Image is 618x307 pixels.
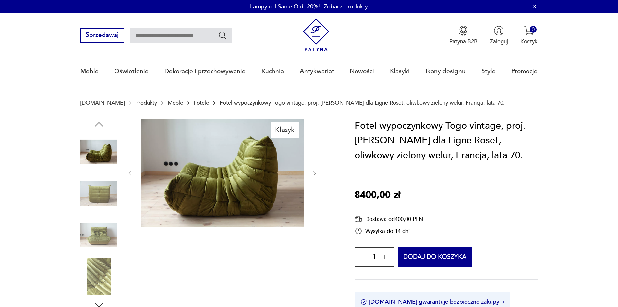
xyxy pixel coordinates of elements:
a: Produkty [135,100,157,106]
p: Zaloguj [490,38,508,45]
button: [DOMAIN_NAME] gwarantuje bezpieczne zakupy [360,298,504,306]
a: Zobacz produkty [324,3,368,11]
a: Meble [80,57,99,86]
div: Wysyłka do 14 dni [355,227,423,235]
p: Koszyk [520,38,538,45]
a: Antykwariat [300,57,334,86]
a: Klasyki [390,57,410,86]
button: Dodaj do koszyka [398,247,473,267]
img: Zdjęcie produktu Fotel wypoczynkowy Togo vintage, proj. M. Ducaroy dla Ligne Roset, oliwkowy ziel... [141,119,304,227]
a: Style [481,57,496,86]
a: Fotele [194,100,209,106]
a: Meble [168,100,183,106]
p: Fotel wypoczynkowy Togo vintage, proj. [PERSON_NAME] dla Ligne Roset, oliwkowy zielony welur, Fra... [220,100,505,106]
div: Dostawa od 400,00 PLN [355,215,423,223]
div: 0 [530,26,537,33]
p: 8400,00 zł [355,188,400,203]
img: Ikona medalu [458,26,468,36]
button: Szukaj [218,31,227,40]
button: Zaloguj [490,26,508,45]
button: Patyna B2B [449,26,478,45]
img: Zdjęcie produktu Fotel wypoczynkowy Togo vintage, proj. M. Ducaroy dla Ligne Roset, oliwkowy ziel... [80,258,117,295]
img: Ikona dostawy [355,215,362,223]
img: Ikona certyfikatu [360,299,367,305]
a: Sprzedawaj [80,33,124,38]
a: Nowości [350,57,374,86]
span: 1 [372,255,376,260]
img: Ikona koszyka [524,26,534,36]
img: Patyna - sklep z meblami i dekoracjami vintage [300,19,333,51]
a: Dekoracje i przechowywanie [164,57,246,86]
p: Lampy od Same Old -20%! [250,3,320,11]
a: [DOMAIN_NAME] [80,100,125,106]
a: Kuchnia [261,57,284,86]
a: Ikony designu [426,57,466,86]
h1: Fotel wypoczynkowy Togo vintage, proj. [PERSON_NAME] dla Ligne Roset, oliwkowy zielony welur, Fra... [355,119,538,163]
a: Oświetlenie [114,57,149,86]
img: Zdjęcie produktu Fotel wypoczynkowy Togo vintage, proj. M. Ducaroy dla Ligne Roset, oliwkowy ziel... [80,216,117,253]
a: Ikona medaluPatyna B2B [449,26,478,45]
img: Ikona strzałki w prawo [502,301,504,304]
img: Zdjęcie produktu Fotel wypoczynkowy Togo vintage, proj. M. Ducaroy dla Ligne Roset, oliwkowy ziel... [80,175,117,212]
button: Sprzedawaj [80,28,124,43]
img: Zdjęcie produktu Fotel wypoczynkowy Togo vintage, proj. M. Ducaroy dla Ligne Roset, oliwkowy ziel... [80,134,117,171]
button: 0Koszyk [520,26,538,45]
div: Klasyk [271,122,299,138]
a: Promocje [511,57,538,86]
img: Ikonka użytkownika [494,26,504,36]
p: Patyna B2B [449,38,478,45]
